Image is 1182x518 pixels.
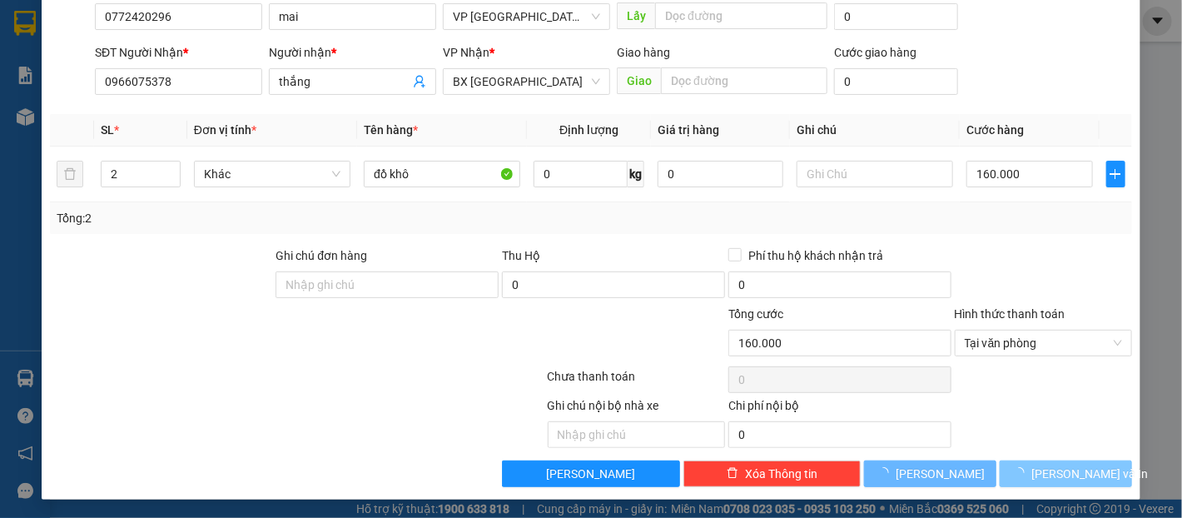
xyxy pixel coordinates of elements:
[728,396,951,421] div: Chi phí nội bộ
[194,123,256,137] span: Đơn vị tính
[547,465,636,483] span: [PERSON_NAME]
[742,247,890,265] span: Phí thu hộ khách nhận trả
[364,123,418,137] span: Tên hàng
[683,461,861,487] button: deleteXóa Thông tin
[559,123,618,137] span: Định lượng
[548,421,725,448] input: Nhập ghi chú
[896,465,985,483] span: [PERSON_NAME]
[269,43,436,62] div: Người nhận
[1013,467,1031,479] span: loading
[877,467,896,479] span: loading
[617,2,655,29] span: Lấy
[276,271,499,298] input: Ghi chú đơn hàng
[1031,465,1148,483] span: [PERSON_NAME] và In
[661,67,827,94] input: Dọc đường
[745,465,817,483] span: Xóa Thông tin
[790,114,960,147] th: Ghi chú
[364,161,520,187] input: VD: Bàn, Ghế
[548,396,725,421] div: Ghi chú nội bộ nhà xe
[727,467,738,481] span: delete
[864,461,996,487] button: [PERSON_NAME]
[955,307,1065,321] label: Hình thức thanh toán
[413,75,426,88] span: user-add
[95,43,262,62] div: SĐT Người Nhận
[101,123,114,137] span: SL
[658,161,783,187] input: 0
[655,2,827,29] input: Dọc đường
[276,249,367,262] label: Ghi chú đơn hàng
[617,46,670,59] span: Giao hàng
[1106,161,1126,187] button: plus
[617,67,661,94] span: Giao
[966,123,1024,137] span: Cước hàng
[204,162,340,187] span: Khác
[57,161,83,187] button: delete
[834,3,958,30] input: Cước lấy hàng
[728,307,783,321] span: Tổng cước
[965,331,1122,356] span: Tại văn phòng
[797,161,953,187] input: Ghi Chú
[453,4,600,29] span: VP Nha Trang xe Limousine
[453,69,600,94] span: BX Đà Nẵng
[502,249,540,262] span: Thu Hộ
[443,46,489,59] span: VP Nhận
[502,461,679,487] button: [PERSON_NAME]
[1107,167,1125,181] span: plus
[834,46,916,59] label: Cước giao hàng
[57,209,458,227] div: Tổng: 2
[628,161,644,187] span: kg
[1000,461,1132,487] button: [PERSON_NAME] và In
[834,68,958,95] input: Cước giao hàng
[546,367,727,396] div: Chưa thanh toán
[658,123,719,137] span: Giá trị hàng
